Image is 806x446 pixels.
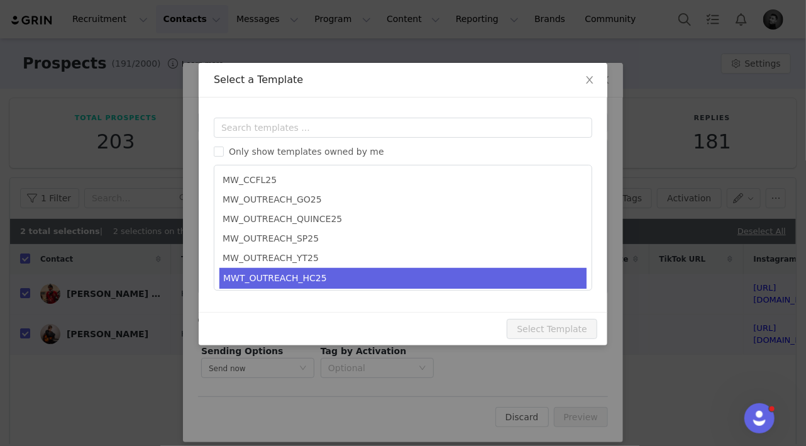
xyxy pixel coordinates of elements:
button: Close [572,63,607,98]
div: Select a Template [214,73,592,87]
li: MW_OUTREACH_GO25 [219,190,587,209]
span: Only show templates owned by me [224,147,389,157]
iframe: Intercom live chat [744,403,775,433]
body: Rich Text Area. Press ALT-0 for help. [10,10,397,24]
li: MW_OUTREACH_SP25 [219,229,587,248]
li: MW_OUTREACH_QUINCE25 [219,209,587,229]
li: MW_CCFL25 [219,170,587,190]
button: Select Template [507,319,597,339]
li: MWT_OUTREACH_PROM25 [219,289,587,308]
li: MW_OUTREACH_YT25 [219,248,587,268]
input: Search templates ... [214,118,592,138]
i: icon: close [585,75,595,85]
li: MWT_OUTREACH_HC25 [219,268,587,289]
